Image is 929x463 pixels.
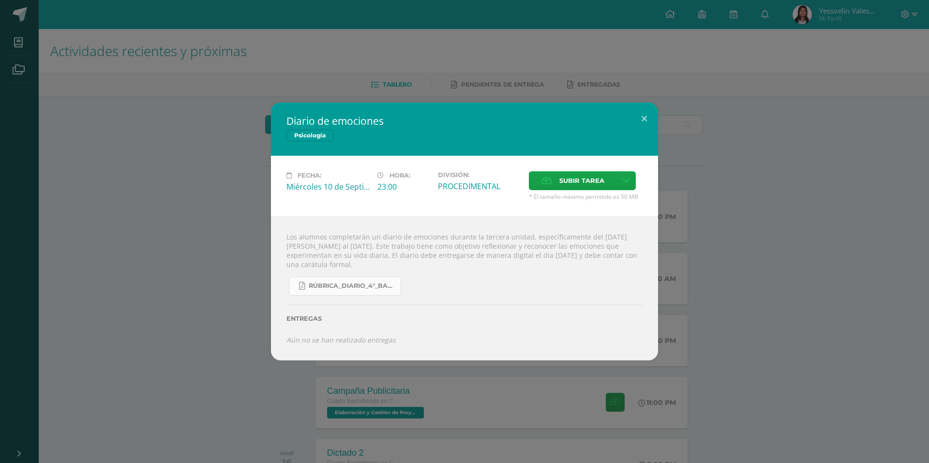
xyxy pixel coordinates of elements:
[298,172,321,179] span: Fecha:
[438,171,521,179] label: División:
[559,172,604,190] span: Subir tarea
[630,103,658,135] button: Close (Esc)
[286,335,396,344] i: Aún no se han realizado entregas
[286,315,643,322] label: Entregas
[377,181,430,192] div: 23:00
[438,181,521,192] div: PROCEDIMENTAL
[286,114,643,128] h2: Diario de emociones
[309,282,396,290] span: RÚBRICA_DIARIO_4°_BACHI.pdf
[289,277,401,296] a: RÚBRICA_DIARIO_4°_BACHI.pdf
[529,193,643,201] span: * El tamaño máximo permitido es 50 MB
[271,216,658,360] div: Los alumnos completarán un diario de emociones durante la tercera unidad, específicamente del [DA...
[286,181,370,192] div: Miércoles 10 de Septiembre
[390,172,410,179] span: Hora:
[286,130,333,141] span: Psicología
